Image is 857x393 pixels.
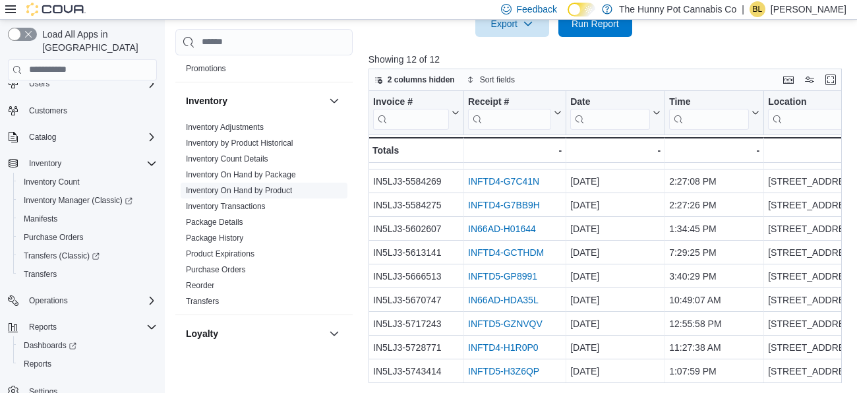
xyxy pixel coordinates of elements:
[175,29,353,82] div: Discounts & Promotions
[373,150,459,166] div: IN5LJ3-5584129
[24,214,57,224] span: Manifests
[572,17,619,30] span: Run Report
[186,94,227,107] h3: Inventory
[468,366,539,377] a: INFTD5-H3Z6QP
[186,297,219,306] a: Transfers
[3,75,162,93] button: Users
[24,319,157,335] span: Reports
[568,3,595,16] input: Dark Mode
[373,96,449,108] div: Invoice #
[326,93,342,109] button: Inventory
[619,1,736,17] p: The Hunny Pot Cannabis Co
[186,217,243,227] span: Package Details
[669,142,759,158] div: -
[186,154,268,164] a: Inventory Count Details
[18,248,157,264] span: Transfers (Classic)
[570,96,650,108] div: Date
[24,232,84,243] span: Purchase Orders
[669,96,749,129] div: Time
[186,327,218,340] h3: Loyalty
[373,173,459,189] div: IN5LJ3-5584269
[468,142,562,158] div: -
[186,169,296,180] span: Inventory On Hand by Package
[373,363,459,379] div: IN5LJ3-5743414
[186,170,296,179] a: Inventory On Hand by Package
[24,76,55,92] button: Users
[669,96,759,129] button: Time
[373,316,459,332] div: IN5LJ3-5717243
[468,200,540,210] a: INFTD4-G7BB9H
[3,154,162,173] button: Inventory
[29,158,61,169] span: Inventory
[24,102,157,119] span: Customers
[24,195,133,206] span: Inventory Manager (Classic)
[669,173,759,189] div: 2:27:08 PM
[771,1,846,17] p: [PERSON_NAME]
[26,3,86,16] img: Cova
[186,201,266,212] span: Inventory Transactions
[24,177,80,187] span: Inventory Count
[461,72,520,88] button: Sort fields
[24,359,51,369] span: Reports
[373,197,459,213] div: IN5LJ3-5584275
[570,173,661,189] div: [DATE]
[373,245,459,260] div: IN5LJ3-5613141
[18,229,157,245] span: Purchase Orders
[186,64,226,73] a: Promotions
[186,202,266,211] a: Inventory Transactions
[558,11,632,37] button: Run Report
[24,319,62,335] button: Reports
[186,249,254,258] a: Product Expirations
[13,265,162,284] button: Transfers
[373,96,459,129] button: Invoice #
[468,96,551,129] div: Receipt # URL
[802,72,817,88] button: Display options
[13,336,162,355] a: Dashboards
[3,128,162,146] button: Catalog
[186,186,292,195] a: Inventory On Hand by Product
[781,72,796,88] button: Keyboard shortcuts
[18,266,62,282] a: Transfers
[186,218,243,227] a: Package Details
[570,363,661,379] div: [DATE]
[669,150,759,166] div: 2:05:56 PM
[186,280,214,291] span: Reorder
[373,268,459,284] div: IN5LJ3-5666513
[669,292,759,308] div: 10:49:07 AM
[468,342,539,353] a: INFTD4-H1R0P0
[186,265,246,274] a: Purchase Orders
[372,142,459,158] div: Totals
[475,11,549,37] button: Export
[175,119,353,315] div: Inventory
[18,356,157,372] span: Reports
[483,11,541,37] span: Export
[468,224,536,234] a: IN66AD-H01644
[29,78,49,89] span: Users
[18,211,63,227] a: Manifests
[186,327,324,340] button: Loyalty
[570,316,661,332] div: [DATE]
[468,318,543,329] a: INFTD5-GZNVQV
[186,296,219,307] span: Transfers
[186,233,243,243] span: Package History
[24,251,100,261] span: Transfers (Classic)
[13,210,162,228] button: Manifests
[18,229,89,245] a: Purchase Orders
[186,94,324,107] button: Inventory
[570,197,661,213] div: [DATE]
[18,193,157,208] span: Inventory Manager (Classic)
[18,211,157,227] span: Manifests
[18,266,157,282] span: Transfers
[570,221,661,237] div: [DATE]
[570,292,661,308] div: [DATE]
[669,96,749,108] div: Time
[570,150,661,166] div: [DATE]
[373,221,459,237] div: IN5LJ3-5602607
[326,326,342,342] button: Loyalty
[13,355,162,373] button: Reports
[468,247,544,258] a: INFTD4-GCTHDM
[24,293,73,309] button: Operations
